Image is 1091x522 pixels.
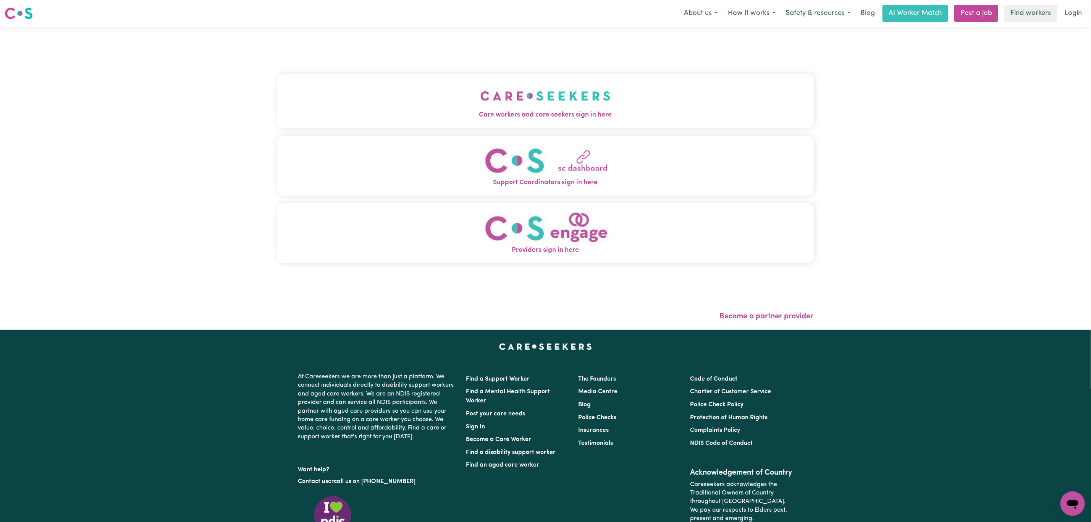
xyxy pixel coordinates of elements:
[466,424,485,430] a: Sign In
[954,5,998,22] a: Post a job
[5,6,33,20] img: Careseekers logo
[277,74,814,128] button: Care workers and care seekers sign in here
[690,402,743,408] a: Police Check Policy
[1004,5,1057,22] a: Find workers
[690,440,753,446] a: NDIS Code of Conduct
[882,5,948,22] a: AI Worker Match
[277,203,814,263] button: Providers sign in here
[298,370,457,444] p: At Careseekers we are more than just a platform. We connect individuals directly to disability su...
[277,110,814,120] span: Care workers and care seekers sign in here
[499,344,592,350] a: Careseekers home page
[723,5,781,21] button: How it works
[466,389,550,404] a: Find a Mental Health Support Worker
[679,5,723,21] button: About us
[298,462,457,474] p: Want help?
[277,245,814,255] span: Providers sign in here
[298,474,457,489] p: or
[720,313,814,320] a: Become a partner provider
[1060,5,1086,22] a: Login
[578,440,613,446] a: Testimonials
[466,449,556,456] a: Find a disability support worker
[690,468,793,477] h2: Acknowledgement of Country
[690,376,737,382] a: Code of Conduct
[5,5,33,22] a: Careseekers logo
[334,478,416,485] a: call us on [PHONE_NUMBER]
[277,178,814,188] span: Support Coordinators sign in here
[578,376,616,382] a: The Founders
[690,427,740,433] a: Complaints Policy
[856,5,879,22] a: Blog
[466,436,532,443] a: Become a Care Worker
[466,376,530,382] a: Find a Support Worker
[578,389,617,395] a: Media Centre
[277,136,814,196] button: Support Coordinators sign in here
[578,402,591,408] a: Blog
[781,5,856,21] button: Safety & resources
[578,427,609,433] a: Insurances
[690,415,768,421] a: Protection of Human Rights
[298,478,328,485] a: Contact us
[466,462,540,468] a: Find an aged care worker
[578,415,616,421] a: Police Checks
[690,389,771,395] a: Charter of Customer Service
[466,411,525,417] a: Post your care needs
[1060,491,1085,516] iframe: Button to launch messaging window, conversation in progress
